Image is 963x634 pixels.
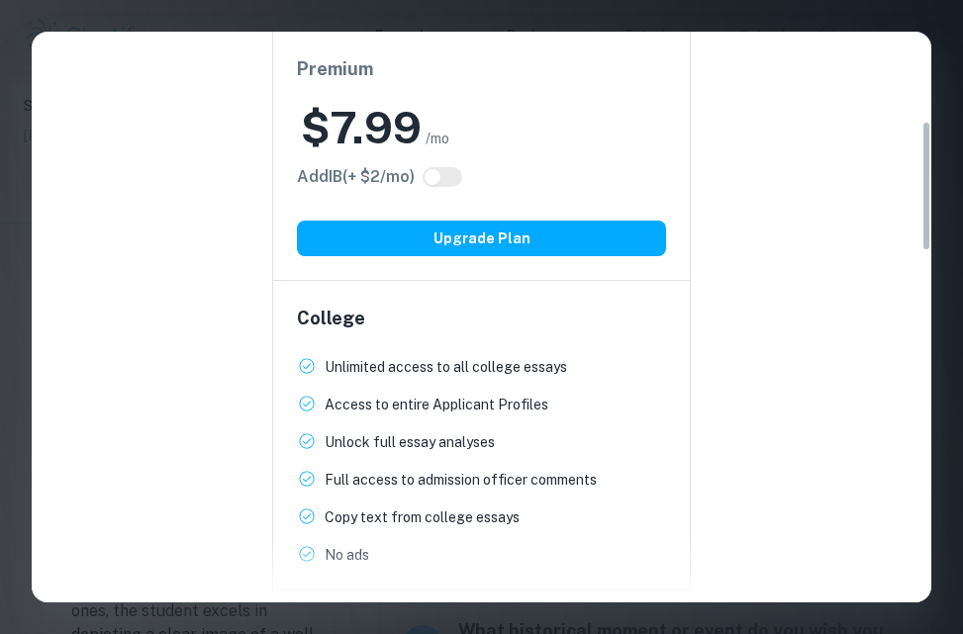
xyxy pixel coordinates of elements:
h6: Click to see all the additional IB features. [297,165,415,189]
h6: College [297,305,666,332]
p: Unlock full essay analyses [325,431,495,453]
h6: Premium [297,55,666,83]
span: /mo [426,128,449,149]
p: Access to entire Applicant Profiles [325,394,548,415]
button: Upgrade Plan [297,221,666,256]
h2: $ 7.99 [301,99,422,157]
p: Unlimited access to all college essays [325,356,567,378]
p: Full access to admission officer comments [325,469,597,491]
p: Copy text from college essays [325,506,520,528]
